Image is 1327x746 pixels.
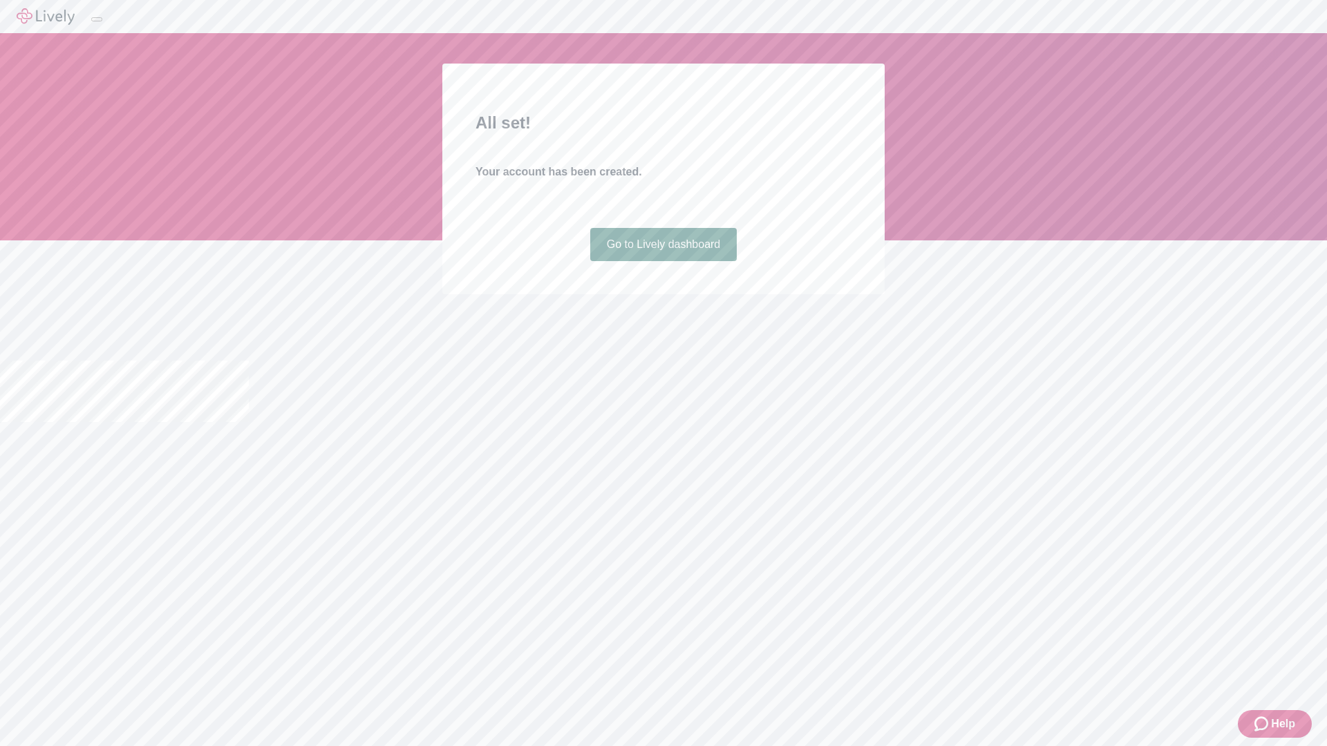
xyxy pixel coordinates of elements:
[476,111,851,135] h2: All set!
[17,8,75,25] img: Lively
[1238,710,1312,738] button: Zendesk support iconHelp
[590,228,737,261] a: Go to Lively dashboard
[1254,716,1271,732] svg: Zendesk support icon
[1271,716,1295,732] span: Help
[476,164,851,180] h4: Your account has been created.
[91,17,102,21] button: Log out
